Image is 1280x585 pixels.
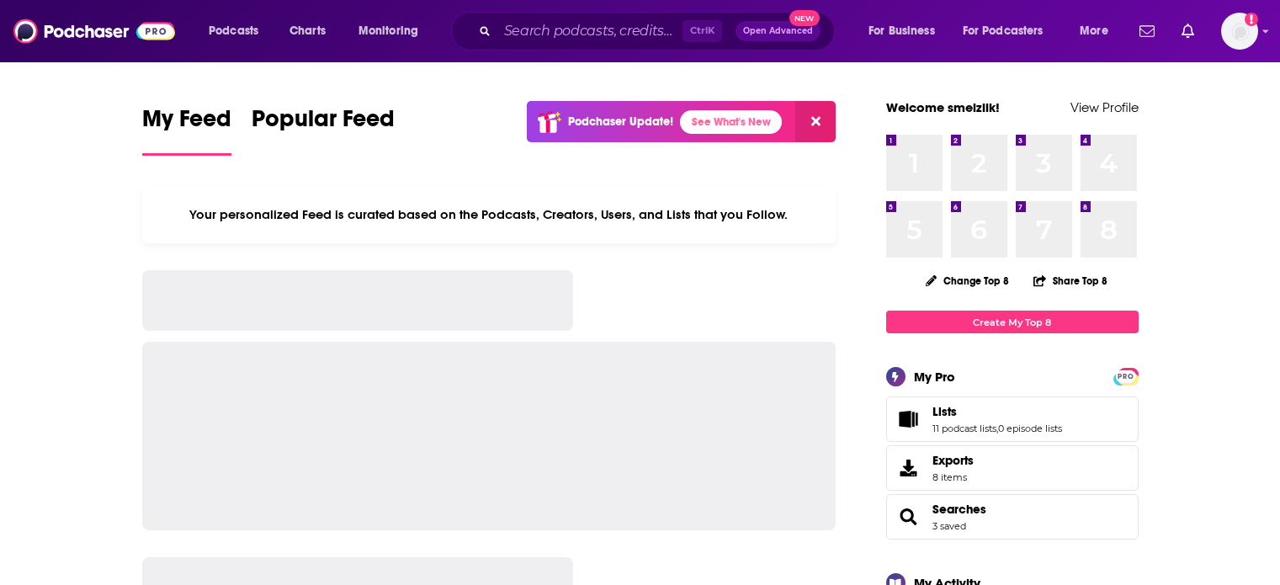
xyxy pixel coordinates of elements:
[1080,19,1108,43] span: More
[932,404,957,419] span: Lists
[1221,13,1258,50] img: User Profile
[680,110,782,134] a: See What's New
[1068,18,1129,45] button: open menu
[467,12,851,51] div: Search podcasts, credits, & more...
[289,19,326,43] span: Charts
[252,104,395,156] a: Popular Feed
[932,520,966,532] a: 3 saved
[359,19,418,43] span: Monitoring
[142,104,231,156] a: My Feed
[736,21,821,41] button: Open AdvancedNew
[892,407,926,431] a: Lists
[1221,13,1258,50] button: Show profile menu
[998,423,1062,434] a: 0 episode lists
[743,27,813,35] span: Open Advanced
[1221,13,1258,50] span: Logged in as smeizlik
[279,18,336,45] a: Charts
[932,453,974,468] span: Exports
[1116,370,1136,382] a: PRO
[1175,17,1201,45] a: Show notifications dropdown
[886,396,1139,442] span: Lists
[142,186,837,243] div: Your personalized Feed is curated based on the Podcasts, Creators, Users, and Lists that you Follow.
[568,114,673,129] p: Podchaser Update!
[886,494,1139,540] span: Searches
[142,104,231,143] span: My Feed
[497,18,682,45] input: Search podcasts, credits, & more...
[13,15,175,47] img: Podchaser - Follow, Share and Rate Podcasts
[914,369,955,385] div: My Pro
[963,19,1044,43] span: For Podcasters
[347,18,440,45] button: open menu
[996,423,998,434] span: ,
[886,311,1139,333] a: Create My Top 8
[682,20,722,42] span: Ctrl K
[1070,99,1139,115] a: View Profile
[868,19,935,43] span: For Business
[892,505,926,529] a: Searches
[932,423,996,434] a: 11 podcast lists
[197,18,280,45] button: open menu
[932,404,1062,419] a: Lists
[932,471,974,483] span: 8 items
[209,19,258,43] span: Podcasts
[1133,17,1161,45] a: Show notifications dropdown
[1116,370,1136,383] span: PRO
[252,104,395,143] span: Popular Feed
[857,18,956,45] button: open menu
[952,18,1068,45] button: open menu
[1033,264,1108,297] button: Share Top 8
[789,10,820,26] span: New
[886,99,1000,115] a: Welcome smeizlik!
[1245,13,1258,26] svg: Add a profile image
[886,445,1139,491] a: Exports
[892,456,926,480] span: Exports
[932,502,986,517] a: Searches
[916,270,1020,291] button: Change Top 8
